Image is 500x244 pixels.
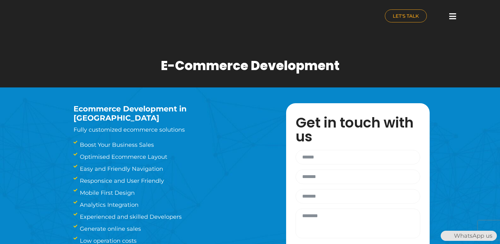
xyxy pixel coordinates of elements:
h1: E-Commerce Development [161,58,339,73]
h3: Get in touch with us [296,116,426,144]
span: Boost Your Business Sales [78,140,154,149]
a: LET'S TALK [385,9,427,22]
span: Analytics Integration [78,200,138,209]
img: nuance-qatar_logo [26,3,79,31]
span: Mobile First Design [78,188,135,197]
img: WhatsApp [441,231,451,241]
span: Easy and Friendly Navigation [78,164,163,173]
a: nuance-qatar_logo [26,3,247,31]
span: Generate online sales [78,224,141,233]
span: Optimised Ecommerce Layout [78,152,167,161]
h3: Ecommerce Development in [GEOGRAPHIC_DATA] [74,104,267,123]
a: WhatsAppWhatsApp us [441,232,497,239]
div: WhatsApp us [441,231,497,241]
span: LET'S TALK [393,14,419,18]
span: Responsice and User Friendly [78,176,164,185]
span: Experienced and skilled Developers [78,212,182,221]
div: Fully customized ecommerce solutions [74,104,267,134]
